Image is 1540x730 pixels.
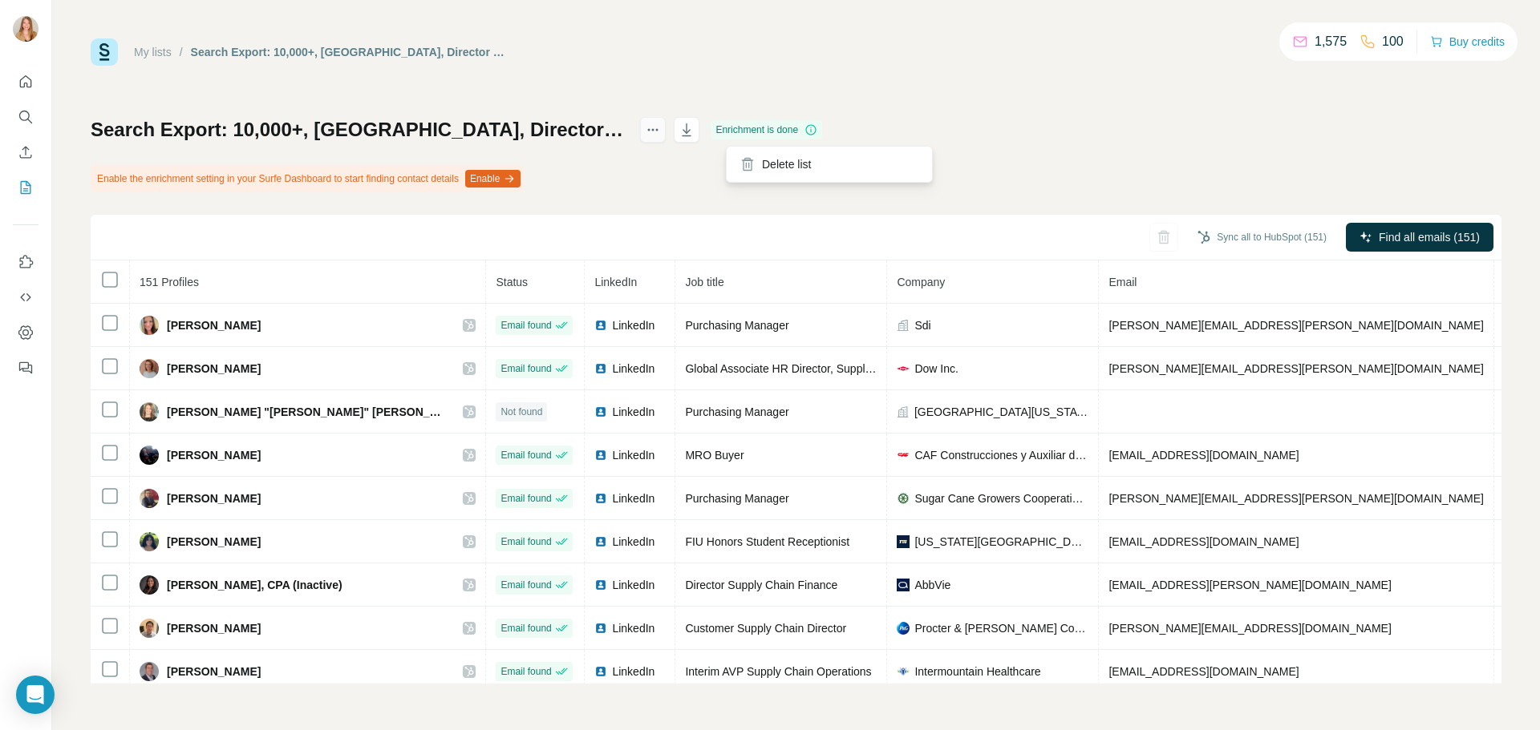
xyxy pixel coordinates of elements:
[465,170,521,188] button: Enable
[1315,32,1347,51] p: 1,575
[496,276,528,288] span: Status
[1186,225,1338,249] button: Sync all to HubSpot (151)
[897,665,910,678] img: company-logo
[685,579,837,591] span: Director Supply Chain Finance
[897,535,910,548] img: company-logo
[91,117,626,143] h1: Search Export: 10,000+, [GEOGRAPHIC_DATA], Director of Supply Chain, Purchasing Manager, Indirect...
[897,579,910,591] img: company-logo
[140,575,159,595] img: Avatar
[685,276,723,288] span: Job title
[1108,276,1137,288] span: Email
[1108,535,1299,548] span: [EMAIL_ADDRESS][DOMAIN_NAME]
[500,534,551,549] span: Email found
[191,44,509,60] div: Search Export: 10,000+, [GEOGRAPHIC_DATA], Director of Supply Chain, Purchasing Manager, Indirect...
[167,317,261,333] span: [PERSON_NAME]
[1108,492,1484,505] span: [PERSON_NAME][EMAIL_ADDRESS][PERSON_NAME][DOMAIN_NAME]
[914,447,1088,463] span: CAF Construcciones y Auxiliar de Ferrocarriles
[1430,30,1505,53] button: Buy credits
[140,446,159,465] img: Avatar
[1108,665,1299,678] span: [EMAIL_ADDRESS][DOMAIN_NAME]
[612,577,654,593] span: LinkedIn
[685,535,849,548] span: FIU Honors Student Receptionist
[594,665,607,678] img: LinkedIn logo
[140,532,159,551] img: Avatar
[640,117,666,143] button: actions
[914,534,1088,550] span: [US_STATE][GEOGRAPHIC_DATA]
[897,276,945,288] span: Company
[91,38,118,66] img: Surfe Logo
[594,449,607,462] img: LinkedIn logo
[914,620,1088,636] span: Procter & [PERSON_NAME] Company
[500,664,551,679] span: Email found
[685,665,871,678] span: Interim AVP Supply Chain Operations
[594,622,607,635] img: LinkedIn logo
[914,663,1040,680] span: Intermountain Healthcare
[167,447,261,463] span: [PERSON_NAME]
[13,16,38,42] img: Avatar
[91,165,524,192] div: Enable the enrichment setting in your Surfe Dashboard to start finding contact details
[134,46,172,58] a: My lists
[500,405,542,419] span: Not found
[897,622,910,635] img: company-logo
[1108,449,1299,462] span: [EMAIL_ADDRESS][DOMAIN_NAME]
[1108,362,1484,375] span: [PERSON_NAME][EMAIL_ADDRESS][PERSON_NAME][DOMAIN_NAME]
[1108,319,1484,332] span: [PERSON_NAME][EMAIL_ADDRESS][PERSON_NAME][DOMAIN_NAME]
[13,138,38,167] button: Enrich CSV
[685,622,846,635] span: Customer Supply Chain Director
[711,120,822,139] div: Enrichment is done
[594,492,607,505] img: LinkedIn logo
[685,362,903,375] span: Global Associate HR Director, Supply Chain
[685,449,744,462] span: MRO Buyer
[140,662,159,681] img: Avatar
[897,362,910,375] img: company-logo
[167,663,261,680] span: [PERSON_NAME]
[594,579,607,591] img: LinkedIn logo
[16,676,55,714] div: Open Intercom Messenger
[612,534,654,550] span: LinkedIn
[612,663,654,680] span: LinkedIn
[1108,579,1391,591] span: [EMAIL_ADDRESS][PERSON_NAME][DOMAIN_NAME]
[500,318,551,333] span: Email found
[13,353,38,382] button: Feedback
[13,283,38,312] button: Use Surfe API
[13,318,38,347] button: Dashboard
[612,404,654,420] span: LinkedIn
[13,248,38,276] button: Use Surfe on LinkedIn
[500,578,551,592] span: Email found
[1346,223,1493,252] button: Find all emails (151)
[897,492,910,505] img: company-logo
[500,361,551,376] span: Email found
[594,405,607,418] img: LinkedIn logo
[914,317,930,333] span: Sdi
[500,491,551,506] span: Email found
[13,67,38,96] button: Quick start
[685,319,788,332] span: Purchasing Manager
[500,448,551,462] span: Email found
[1108,622,1391,635] span: [PERSON_NAME][EMAIL_ADDRESS][DOMAIN_NAME]
[167,490,261,506] span: [PERSON_NAME]
[914,404,1088,420] span: [GEOGRAPHIC_DATA][US_STATE]
[167,404,447,420] span: [PERSON_NAME] "[PERSON_NAME]" [PERSON_NAME]
[914,577,950,593] span: AbbVie
[914,361,958,377] span: Dow Inc.
[594,362,607,375] img: LinkedIn logo
[594,319,607,332] img: LinkedIn logo
[730,150,929,179] div: Delete list
[914,490,1088,506] span: Sugar Cane Growers Cooperative of [US_STATE]
[167,361,261,377] span: [PERSON_NAME]
[140,359,159,378] img: Avatar
[167,620,261,636] span: [PERSON_NAME]
[685,492,788,505] span: Purchasing Manager
[140,402,159,421] img: Avatar
[612,447,654,463] span: LinkedIn
[167,577,342,593] span: [PERSON_NAME], CPA (Inactive)
[685,405,788,418] span: Purchasing Manager
[1382,32,1404,51] p: 100
[140,316,159,335] img: Avatar
[612,490,654,506] span: LinkedIn
[180,44,183,60] li: /
[140,276,199,288] span: 151 Profiles
[612,361,654,377] span: LinkedIn
[13,103,38,131] button: Search
[594,535,607,548] img: LinkedIn logo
